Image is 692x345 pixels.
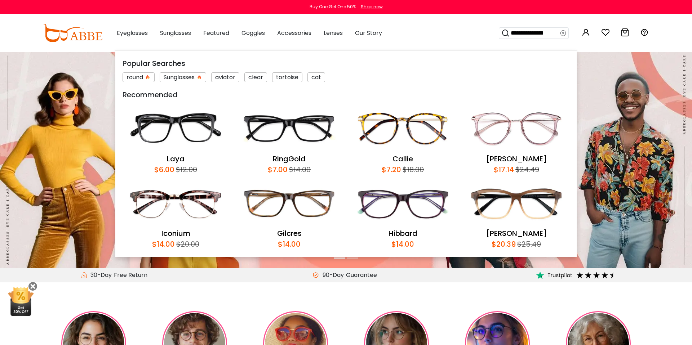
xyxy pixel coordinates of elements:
[160,72,206,82] div: Sunglasses
[123,179,229,228] img: Iconium
[324,29,343,37] span: Lenses
[174,164,197,175] div: $12.00
[514,164,539,175] div: $24.49
[486,154,547,164] a: [PERSON_NAME]
[288,164,311,175] div: $14.00
[494,164,514,175] div: $17.14
[463,179,569,228] img: Sonia
[167,154,185,164] a: Laya
[211,72,239,82] div: aviator
[268,164,288,175] div: $7.00
[87,271,112,279] span: 30-Day
[389,228,417,238] a: Hibbard
[310,4,356,10] div: Buy One Get One 50%
[7,287,34,316] img: mini welcome offer
[236,104,342,153] img: RingGold
[175,239,199,250] div: $20.00
[463,104,569,153] img: Naomi
[307,72,325,82] div: cat
[123,72,155,82] div: round
[357,4,383,10] a: Shop now
[203,29,229,37] span: Featured
[154,164,174,175] div: $6.00
[391,239,414,250] div: $14.00
[277,29,311,37] span: Accessories
[350,179,456,228] img: Hibbard
[123,58,569,69] div: Popular Searches
[355,29,382,37] span: Our Story
[486,228,547,238] a: [PERSON_NAME]
[344,271,379,279] div: Guarantee
[241,29,265,37] span: Goggles
[123,89,569,100] div: Recommended
[361,4,383,10] div: Shop now
[272,72,302,82] div: tortoise
[161,228,190,238] a: Iconium
[277,228,302,238] a: Gilcres
[236,179,342,228] img: Gilcres
[123,104,229,153] img: Laya
[244,72,267,82] div: clear
[112,271,150,279] div: Free Return
[392,154,413,164] a: Callie
[401,164,424,175] div: $18.00
[516,239,541,250] div: $25.49
[278,239,301,250] div: $14.00
[160,29,191,37] span: Sunglasses
[273,154,306,164] a: RingGold
[152,239,175,250] div: $14.00
[43,24,102,42] img: abbeglasses.com
[492,239,516,250] div: $20.39
[117,29,148,37] span: Eyeglasses
[319,271,344,279] span: 90-Day
[382,164,401,175] div: $7.20
[350,104,456,153] img: Callie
